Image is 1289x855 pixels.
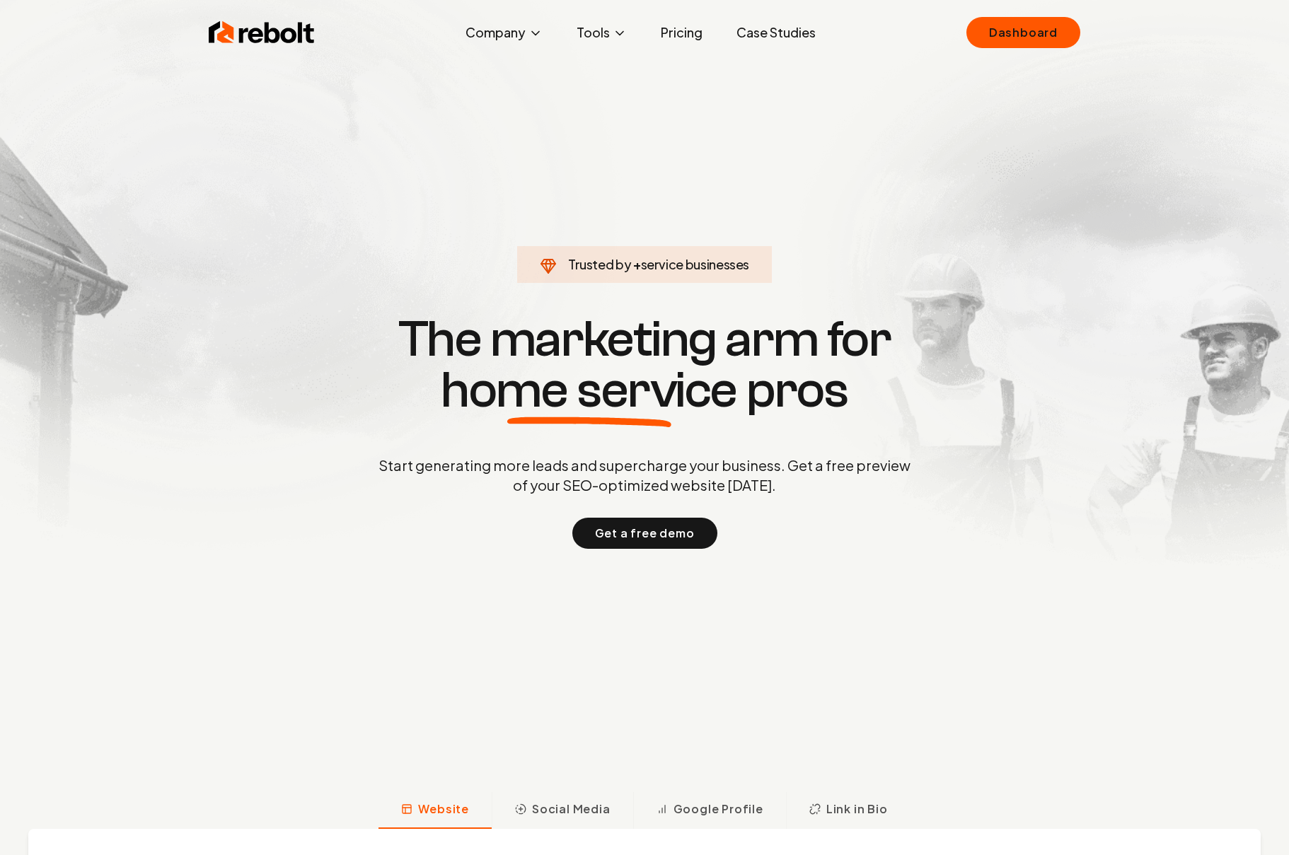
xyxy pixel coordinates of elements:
a: Pricing [649,18,714,47]
a: Case Studies [725,18,827,47]
a: Dashboard [966,17,1080,48]
button: Company [454,18,554,47]
button: Website [378,792,492,829]
span: Social Media [532,801,611,818]
p: Start generating more leads and supercharge your business. Get a free preview of your SEO-optimiz... [376,455,913,495]
img: Rebolt Logo [209,18,315,47]
button: Link in Bio [786,792,911,829]
button: Get a free demo [572,518,717,549]
span: Link in Bio [826,801,888,818]
span: Trusted by [568,256,631,272]
h1: The marketing arm for pros [305,314,984,416]
span: home service [441,365,737,416]
button: Google Profile [633,792,786,829]
span: + [633,256,641,272]
span: Website [418,801,469,818]
span: Google Profile [674,801,763,818]
button: Tools [565,18,638,47]
button: Social Media [492,792,633,829]
span: service businesses [641,256,750,272]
